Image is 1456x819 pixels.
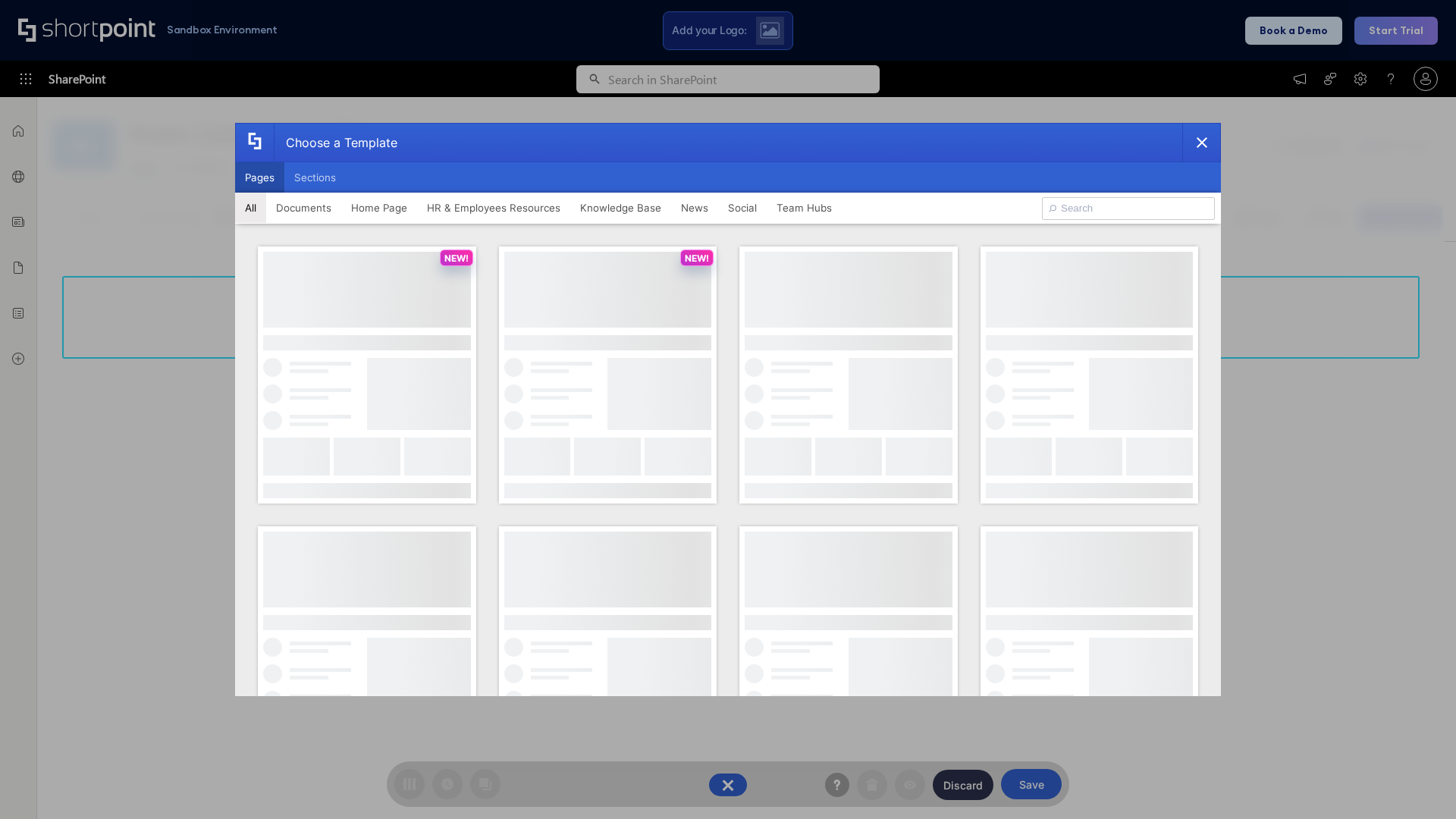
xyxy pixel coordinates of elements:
div: template selector [235,123,1221,696]
button: Team Hubs [767,193,842,223]
button: Documents [266,193,341,223]
button: News [671,193,718,223]
button: Social [718,193,767,223]
p: NEW! [444,253,469,264]
button: All [235,193,266,223]
button: Home Page [341,193,417,223]
input: Search [1042,197,1215,220]
button: Pages [235,162,284,193]
button: Sections [284,162,346,193]
div: Choose a Template [274,124,397,162]
iframe: Chat Widget [1380,746,1456,819]
button: Knowledge Base [570,193,671,223]
p: NEW! [685,253,709,264]
button: HR & Employees Resources [417,193,570,223]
